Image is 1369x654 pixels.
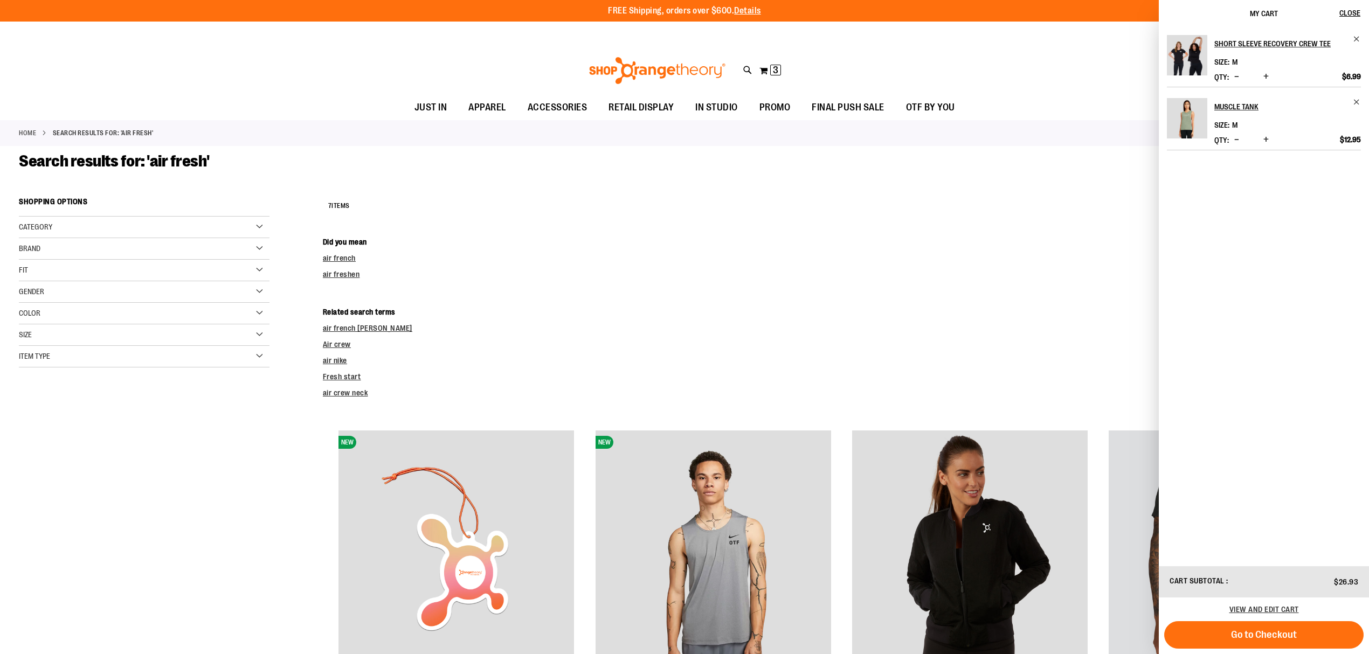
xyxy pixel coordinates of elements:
[1164,621,1364,649] button: Go to Checkout
[1214,136,1229,144] label: Qty
[517,95,598,120] a: ACCESSORIES
[19,266,28,274] span: Fit
[19,222,52,231] span: Category
[1214,35,1361,52] a: Short Sleeve Recovery Crew Tee
[468,95,506,120] span: APPAREL
[323,356,347,365] a: air nike
[1214,121,1229,129] dt: Size
[1167,35,1207,75] img: Short Sleeve Recovery Crew Tee
[895,95,966,120] a: OTF BY YOU
[1250,9,1278,18] span: My Cart
[1261,135,1271,145] button: Increase product quantity
[323,236,1350,247] dt: Did you mean
[1170,576,1225,585] span: Cart Subtotal
[323,372,361,381] a: Fresh start
[1167,98,1207,138] img: Muscle Tank
[1229,605,1299,614] a: View and edit cart
[404,95,458,120] a: JUST IN
[323,388,368,397] a: air crew neck
[749,95,801,120] a: PROMO
[19,309,40,317] span: Color
[323,307,1350,317] dt: Related search terms
[1232,58,1237,66] span: M
[1232,72,1242,82] button: Decrease product quantity
[1214,98,1361,115] a: Muscle Tank
[1334,578,1358,586] span: $26.93
[684,95,749,120] a: IN STUDIO
[19,287,44,296] span: Gender
[19,152,210,170] span: Search results for: 'air fresh'
[1340,135,1361,144] span: $12.95
[328,202,332,210] span: 7
[1214,35,1346,52] h2: Short Sleeve Recovery Crew Tee
[596,436,613,449] span: NEW
[598,95,684,120] a: RETAIL DISPLAY
[338,436,356,449] span: NEW
[328,198,350,214] h2: Items
[323,270,360,279] a: air freshen
[801,95,895,120] a: FINAL PUSH SALE
[609,95,674,120] span: RETAIL DISPLAY
[323,254,356,262] a: air french
[19,330,32,339] span: Size
[19,244,40,253] span: Brand
[53,128,154,138] strong: Search results for: 'air fresh'
[414,95,447,120] span: JUST IN
[1214,58,1229,66] dt: Size
[1339,9,1360,17] span: Close
[1342,72,1361,81] span: $6.99
[1232,135,1242,145] button: Decrease product quantity
[1353,35,1361,43] a: Remove item
[19,128,36,138] a: Home
[1167,35,1207,82] a: Short Sleeve Recovery Crew Tee
[458,95,517,120] a: APPAREL
[19,192,269,217] strong: Shopping Options
[906,95,955,120] span: OTF BY YOU
[759,95,791,120] span: PROMO
[587,57,727,84] img: Shop Orangetheory
[19,352,50,360] span: Item Type
[323,340,351,349] a: Air crew
[1232,121,1237,129] span: M
[1214,73,1229,81] label: Qty
[323,324,412,332] a: air french [PERSON_NAME]
[1214,98,1346,115] h2: Muscle Tank
[1353,98,1361,106] a: Remove item
[1261,72,1271,82] button: Increase product quantity
[1167,35,1361,87] li: Product
[812,95,884,120] span: FINAL PUSH SALE
[608,5,761,17] p: FREE Shipping, orders over $600.
[734,6,761,16] a: Details
[1231,629,1297,641] span: Go to Checkout
[773,65,778,75] span: 3
[528,95,587,120] span: ACCESSORIES
[1167,98,1207,145] a: Muscle Tank
[1167,87,1361,150] li: Product
[695,95,738,120] span: IN STUDIO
